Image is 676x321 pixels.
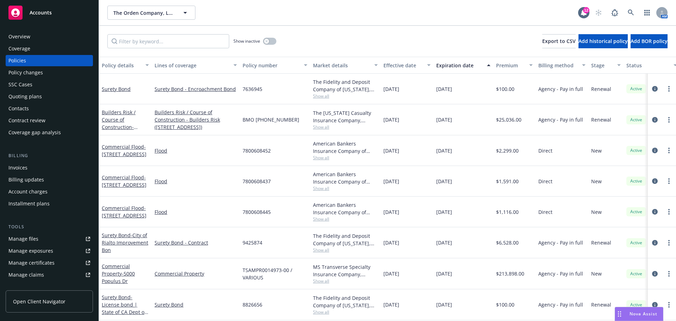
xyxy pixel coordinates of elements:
[155,239,237,246] a: Surety Bond - Contract
[6,162,93,173] a: Invoices
[383,301,399,308] span: [DATE]
[591,208,602,216] span: New
[313,247,378,253] span: Show all
[383,85,399,93] span: [DATE]
[6,257,93,268] a: Manage certificates
[578,38,628,44] span: Add historical policy
[155,62,229,69] div: Lines of coverage
[436,147,452,154] span: [DATE]
[243,208,271,216] span: 7800608445
[436,116,452,123] span: [DATE]
[615,307,663,321] button: Nova Assist
[588,57,624,74] button: Stage
[383,116,399,123] span: [DATE]
[313,263,378,278] div: MS Transverse Specialty Insurance Company, Transverse Insurance Company, Amwins
[6,269,93,280] a: Manage claims
[102,232,148,253] span: - City of Rialto Improvement Bon
[8,269,44,280] div: Manage claims
[102,205,146,219] a: Commercial Flood
[665,239,673,247] a: more
[313,278,378,284] span: Show all
[243,178,271,185] span: 7800608437
[631,38,668,44] span: Add BOR policy
[8,233,38,245] div: Manage files
[496,147,519,154] span: $2,299.00
[155,208,237,216] a: Flood
[496,208,519,216] span: $1,116.00
[665,116,673,124] a: more
[102,263,135,284] a: Commercial Property
[436,85,452,93] span: [DATE]
[155,301,237,308] a: Surety Bond
[243,85,262,93] span: 7636945
[8,127,61,138] div: Coverage gap analysis
[651,239,659,247] a: circleInformation
[436,178,452,185] span: [DATE]
[102,232,148,253] a: Surety Bond
[313,185,378,191] span: Show all
[591,270,602,277] span: New
[665,85,673,93] a: more
[383,270,399,277] span: [DATE]
[436,301,452,308] span: [DATE]
[591,116,611,123] span: Renewal
[583,7,589,13] div: 12
[383,62,423,69] div: Effective date
[6,115,93,126] a: Contract review
[626,62,669,69] div: Status
[542,38,576,44] span: Export to CSV
[6,223,93,230] div: Tools
[102,174,146,188] a: Commercial Flood
[624,6,638,20] a: Search
[629,240,643,246] span: Active
[6,79,93,90] a: SSC Cases
[13,298,65,305] span: Open Client Navigator
[665,270,673,278] a: more
[313,140,378,155] div: American Bankers Insurance Company of [US_STATE], Assurant
[629,147,643,154] span: Active
[6,127,93,138] a: Coverage gap analysis
[538,85,583,93] span: Agency - Pay in full
[6,31,93,42] a: Overview
[107,6,195,20] button: The Orden Company, LLC
[8,55,26,66] div: Policies
[8,79,32,90] div: SSC Cases
[243,116,299,123] span: BMO [PHONE_NUMBER]
[99,57,152,74] button: Policy details
[6,91,93,102] a: Quoting plans
[102,86,131,92] a: Surety Bond
[538,62,578,69] div: Billing method
[538,116,583,123] span: Agency - Pay in full
[243,266,307,281] span: TSAMPR0014973-00 / VARIOUS
[8,67,43,78] div: Policy changes
[8,103,29,114] div: Contacts
[591,239,611,246] span: Renewal
[665,301,673,309] a: more
[243,301,262,308] span: 8826656
[591,62,613,69] div: Stage
[496,116,521,123] span: $25,036.00
[30,10,52,16] span: Accounts
[313,232,378,247] div: The Fidelity and Deposit Company of [US_STATE], Zurich Insurance Group
[155,270,237,277] a: Commercial Property
[496,85,514,93] span: $100.00
[313,171,378,185] div: American Bankers Insurance Company of [US_STATE], Assurant
[629,302,643,308] span: Active
[651,146,659,155] a: circleInformation
[313,62,370,69] div: Market details
[8,162,27,173] div: Invoices
[665,146,673,155] a: more
[155,147,237,154] a: Flood
[8,281,42,292] div: Manage BORs
[383,208,399,216] span: [DATE]
[6,186,93,197] a: Account charges
[629,86,643,92] span: Active
[313,294,378,309] div: The Fidelity and Deposit Company of [US_STATE], Zurich Insurance Group
[6,43,93,54] a: Coverage
[8,31,30,42] div: Overview
[538,147,552,154] span: Direct
[496,270,524,277] span: $213,898.00
[313,201,378,216] div: American Bankers Insurance Company of [US_STATE], Assurant
[629,178,643,184] span: Active
[6,3,93,23] a: Accounts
